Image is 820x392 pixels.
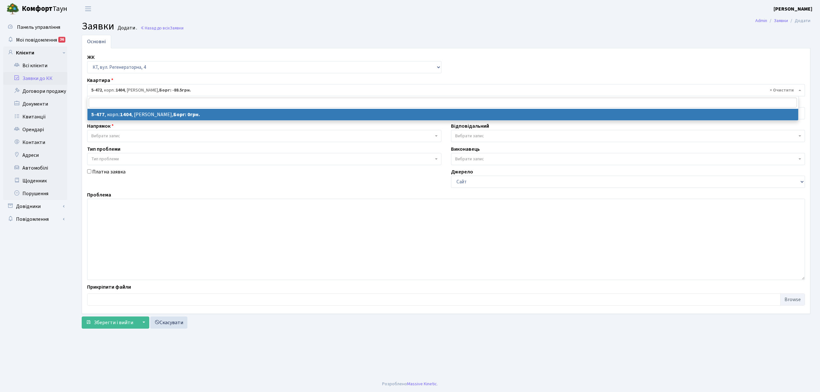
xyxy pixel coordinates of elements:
[451,145,480,153] label: Виконавець
[3,162,67,174] a: Автомобілі
[87,145,120,153] label: Тип проблеми
[94,319,133,326] span: Зберегти і вийти
[116,25,137,31] small: Додати .
[58,37,65,43] div: 36
[91,87,102,93] b: 5-472
[3,59,67,72] a: Всі клієнти
[451,122,489,130] label: Відповідальний
[3,123,67,136] a: Орендарі
[774,5,812,12] b: [PERSON_NAME]
[82,316,137,329] button: Зберегти і вийти
[774,5,812,13] a: [PERSON_NAME]
[87,76,113,84] label: Квартира
[91,156,119,162] span: Тип проблеми
[770,87,794,93] span: Видалити всі елементи
[140,25,184,31] a: Назад до всіхЗаявки
[116,87,125,93] b: 1404
[87,283,131,291] label: Прикріпити файли
[774,17,788,24] a: Заявки
[87,109,798,120] li: , корп.: , [PERSON_NAME],
[150,316,187,329] a: Скасувати
[17,24,60,31] span: Панель управління
[91,133,120,139] span: Вибрати запис
[788,17,810,24] li: Додати
[159,87,191,93] b: Борг: -88.5грн.
[3,200,67,213] a: Довідники
[3,136,67,149] a: Контакти
[746,14,820,28] nav: breadcrumb
[3,174,67,187] a: Щоденник
[16,36,57,44] span: Мої повідомлення
[3,110,67,123] a: Квитанції
[3,46,67,59] a: Клієнти
[455,133,484,139] span: Вибрати запис
[91,111,105,118] b: 5-477
[92,168,126,176] label: Платна заявка
[3,98,67,110] a: Документи
[3,34,67,46] a: Мої повідомлення36
[3,72,67,85] a: Заявки до КК
[87,84,805,96] span: <b>5-472</b>, корп.: <b>1404</b>, Брагіна Ольга Володимирівна, <b>Борг: -88.5грн.</b>
[451,168,473,176] label: Джерело
[755,17,767,24] a: Admin
[3,187,67,200] a: Порушення
[455,156,484,162] span: Вибрати запис
[6,3,19,15] img: logo.png
[3,21,67,34] a: Панель управління
[120,111,132,118] b: 1404
[407,380,437,387] a: Massive Kinetic
[82,35,111,48] a: Основні
[3,149,67,162] a: Адреси
[22,4,67,14] span: Таун
[22,4,53,14] b: Комфорт
[382,380,438,388] div: Розроблено .
[87,122,114,130] label: Напрямок
[3,85,67,98] a: Договори продажу
[87,191,111,199] label: Проблема
[87,53,94,61] label: ЖК
[80,4,96,14] button: Переключити навігацію
[3,213,67,226] a: Повідомлення
[82,19,114,34] span: Заявки
[170,25,184,31] span: Заявки
[91,87,797,93] span: <b>5-472</b>, корп.: <b>1404</b>, Брагіна Ольга Володимирівна, <b>Борг: -88.5грн.</b>
[173,111,200,118] b: Борг: 0грн.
